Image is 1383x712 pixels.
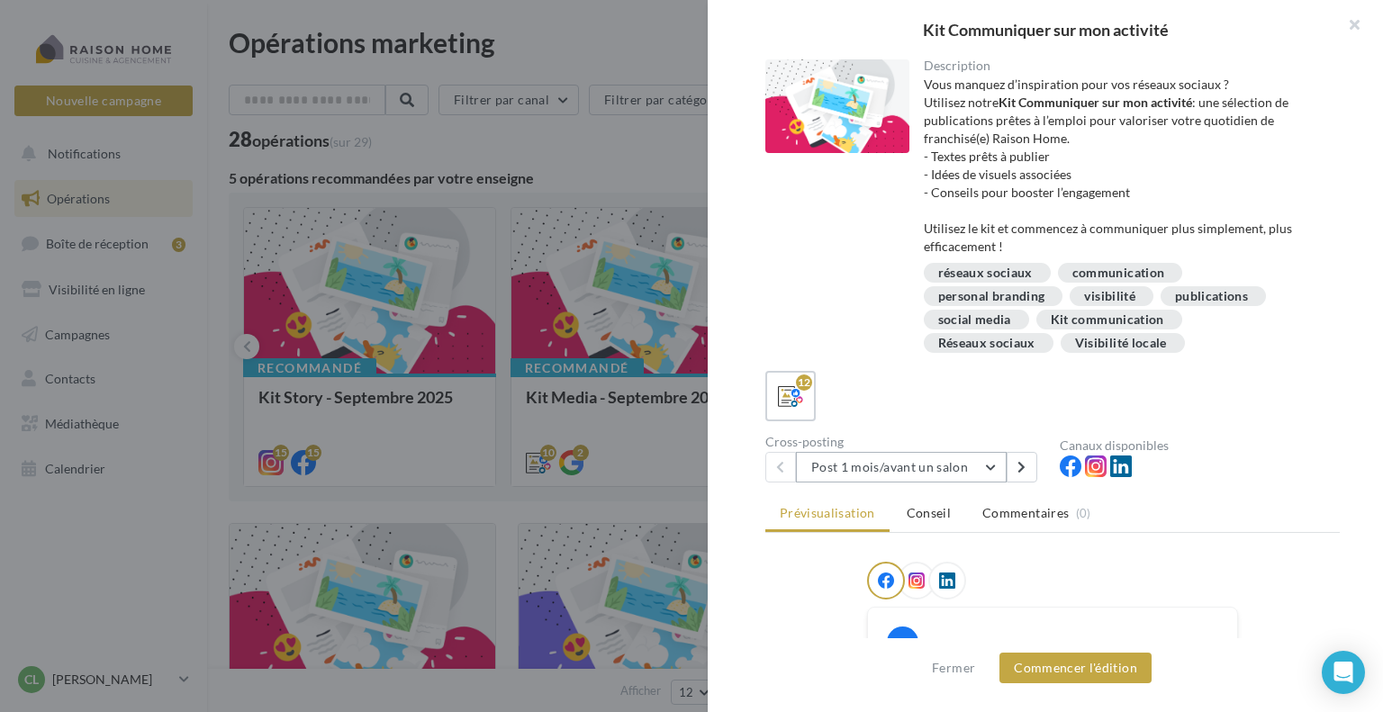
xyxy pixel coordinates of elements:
div: Vous manquez d’inspiration pour vos réseaux sociaux ? Utilisez notre : une sélection de publicati... [924,76,1326,256]
div: Réseaux sociaux [938,337,1035,350]
div: Open Intercom Messenger [1322,651,1365,694]
div: Cross-posting [765,436,1045,448]
span: Conseil [907,505,951,520]
div: social media [938,313,1011,327]
button: Fermer [925,657,982,679]
div: Visibilité locale [1075,337,1167,350]
button: Post 1 mois/avant un salon [796,452,1007,482]
strong: Kit Communiquer sur mon activité [999,95,1192,110]
div: communication [1072,266,1165,280]
button: Commencer l'édition [999,653,1152,683]
div: FB [887,626,918,658]
div: Kit communication [1051,313,1164,327]
div: visibilité [1084,290,1135,303]
div: publications [1175,290,1248,303]
div: 12 [796,374,812,391]
div: Canaux disponibles [1060,439,1340,452]
div: Kit Communiquer sur mon activité [737,22,1354,38]
div: réseaux sociaux [938,266,1033,280]
span: Commentaires [982,504,1069,522]
div: Description [924,59,1326,72]
div: personal branding [938,290,1045,303]
div: Ma page Facebook [925,635,1028,653]
span: (0) [1076,506,1091,520]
